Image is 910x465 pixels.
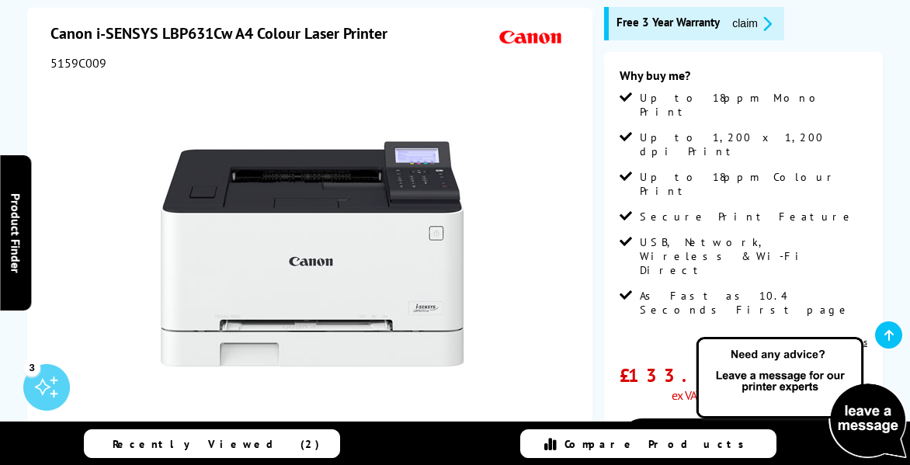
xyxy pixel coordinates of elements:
[640,170,867,198] span: Up to 18ppm Colour Print
[113,437,320,451] span: Recently Viewed (2)
[640,210,855,224] span: Secure Print Feature
[520,429,776,458] a: Compare Products
[640,235,867,277] span: USB, Network, Wireless & Wi-Fi Direct
[8,193,23,272] span: Product Finder
[564,437,752,451] span: Compare Products
[23,359,40,376] div: 3
[640,289,867,317] span: As Fast as 10.4 Seconds First page
[728,15,776,33] button: promo-description
[84,429,340,458] a: Recently Viewed (2)
[640,130,867,158] span: Up to 1,200 x 1,200 dpi Print
[693,335,910,462] img: Open Live Chat window
[640,91,867,119] span: Up to 18ppm Mono Print
[160,102,464,406] img: Canon i-SENSYS LBP631Cw
[617,15,720,33] span: Free 3 Year Warranty
[50,23,403,43] h1: Canon i-SENSYS LBP631Cw A4 Colour Laser Printer
[672,387,739,403] span: ex VAT @ 20%
[620,68,867,91] div: Why buy me?
[495,23,567,52] img: Canon
[620,363,739,387] span: £133.31
[50,55,106,71] span: 5159C009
